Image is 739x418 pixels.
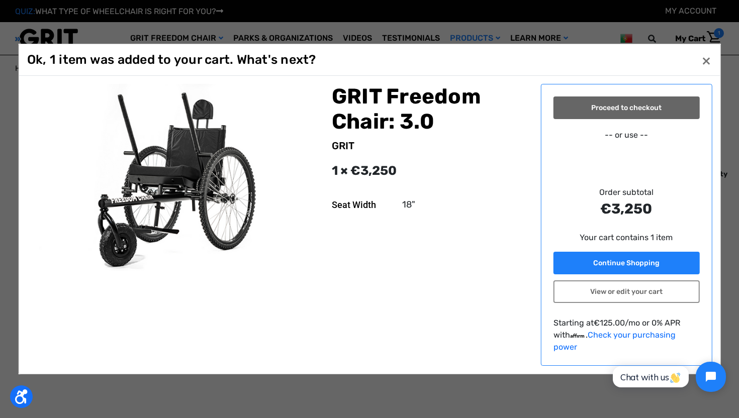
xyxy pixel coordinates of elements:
p: Starting at /mo or 0% APR with . [553,317,700,353]
h2: GRIT Freedom Chair: 3.0 [332,84,529,135]
p: -- or use -- [553,129,700,141]
span: × [702,51,711,70]
h1: Ok, 1 item was added to your cart. What's next? [27,52,316,67]
dd: 18" [402,198,415,212]
iframe: Tidio Chat [602,353,734,400]
img: GRIT Freedom Chair: 3.0 [39,84,320,271]
span: €‌125.00 [594,318,625,328]
a: Check your purchasing power - Learn more about Affirm Financing (opens in modal) [553,330,676,352]
a: View or edit your cart [553,280,700,303]
div: GRIT [332,138,529,153]
span: Affirm [570,332,586,338]
dt: Seat Width [332,198,395,212]
a: Continue Shopping [553,252,700,274]
div: 1 × €‌3,250 [332,161,529,180]
div: Order subtotal [553,186,700,220]
a: Proceed to checkout [553,96,700,119]
strong: €‌3,250 [553,198,700,220]
p: Your cart contains 1 item [553,232,700,244]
